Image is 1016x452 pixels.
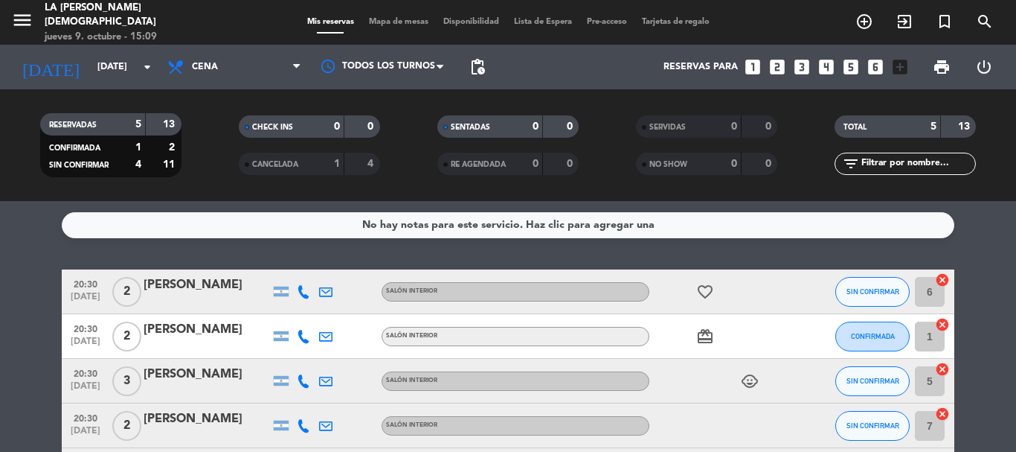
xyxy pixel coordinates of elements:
[663,62,738,72] span: Reservas para
[112,322,141,351] span: 2
[67,319,104,337] span: 20:30
[958,121,973,132] strong: 13
[67,409,104,426] span: 20:30
[361,18,436,26] span: Mapa de mesas
[169,142,178,153] strong: 2
[334,159,340,169] strong: 1
[112,411,141,441] span: 2
[49,144,100,152] span: CONFIRMADA
[860,156,975,172] input: Filtrar por nombre...
[67,337,104,354] span: [DATE]
[112,366,141,396] span: 3
[45,30,243,45] div: jueves 9. octubre - 15:09
[835,366,910,396] button: SIN CONFIRMAR
[334,121,340,132] strong: 0
[866,57,885,77] i: looks_6
[144,365,270,384] div: [PERSON_NAME]
[846,377,899,385] span: SIN CONFIRMAR
[649,124,686,131] span: SERVIDAS
[846,287,899,296] span: SIN CONFIRMAR
[451,124,490,131] span: SENTADAS
[163,119,178,130] strong: 13
[252,124,293,131] span: CHECK INS
[362,217,655,234] div: No hay notas para este servicio. Haz clic para agregar una
[67,364,104,381] span: 20:30
[451,161,506,168] span: RE AGENDADA
[835,322,910,351] button: CONFIRMADA
[696,283,714,301] i: favorite_border
[386,333,437,339] span: Salón Interior
[846,421,899,430] span: SIN CONFIRMAR
[768,57,787,77] i: looks_two
[67,292,104,309] span: [DATE]
[135,142,141,153] strong: 1
[49,121,97,129] span: RESERVADAS
[192,62,218,72] span: Cena
[67,381,104,398] span: [DATE]
[163,159,178,170] strong: 11
[936,13,954,31] i: turned_in_not
[469,58,486,76] span: pending_actions
[252,161,298,168] span: CANCELADA
[935,317,950,332] i: cancel
[851,332,895,340] span: CONFIRMADA
[533,159,538,169] strong: 0
[634,18,717,26] span: Tarjetas de regalo
[567,121,576,132] strong: 0
[533,121,538,132] strong: 0
[144,276,270,295] div: [PERSON_NAME]
[144,410,270,429] div: [PERSON_NAME]
[841,57,861,77] i: looks_5
[731,121,737,132] strong: 0
[896,13,913,31] i: exit_to_app
[135,119,141,130] strong: 5
[843,124,867,131] span: TOTAL
[930,121,936,132] strong: 5
[935,362,950,377] i: cancel
[855,13,873,31] i: add_circle_outline
[817,57,836,77] i: looks_4
[367,159,376,169] strong: 4
[386,288,437,294] span: Salón Interior
[11,9,33,31] i: menu
[138,58,156,76] i: arrow_drop_down
[135,159,141,170] strong: 4
[386,422,437,428] span: Salón Interior
[67,426,104,443] span: [DATE]
[300,18,361,26] span: Mis reservas
[835,411,910,441] button: SIN CONFIRMAR
[436,18,507,26] span: Disponibilidad
[11,51,90,83] i: [DATE]
[67,275,104,292] span: 20:30
[962,45,1005,89] div: LOG OUT
[507,18,579,26] span: Lista de Espera
[743,57,762,77] i: looks_one
[842,155,860,173] i: filter_list
[975,58,993,76] i: power_settings_new
[731,159,737,169] strong: 0
[696,328,714,346] i: card_giftcard
[765,121,774,132] strong: 0
[935,407,950,421] i: cancel
[741,372,759,390] i: child_care
[144,320,270,340] div: [PERSON_NAME]
[112,277,141,307] span: 2
[935,273,950,287] i: cancel
[567,159,576,169] strong: 0
[792,57,811,77] i: looks_3
[765,159,774,169] strong: 0
[386,378,437,383] span: Salón Interior
[45,1,243,30] div: La [PERSON_NAME][DEMOGRAPHIC_DATA]
[11,9,33,36] button: menu
[649,161,687,168] span: NO SHOW
[367,121,376,132] strong: 0
[49,162,109,169] span: SIN CONFIRMAR
[890,57,910,77] i: add_box
[579,18,634,26] span: Pre-acceso
[976,13,994,31] i: search
[933,58,951,76] span: print
[835,277,910,307] button: SIN CONFIRMAR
